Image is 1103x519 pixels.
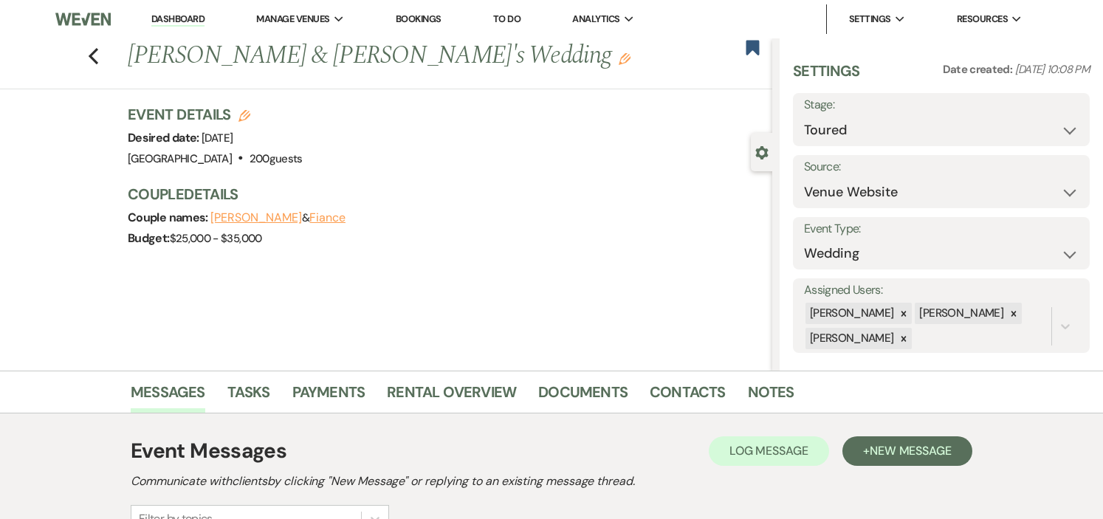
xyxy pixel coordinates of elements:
span: [GEOGRAPHIC_DATA] [128,151,232,166]
span: [DATE] 10:08 PM [1015,62,1090,77]
span: Manage Venues [256,12,329,27]
a: To Do [493,13,520,25]
button: Edit [619,52,630,65]
a: Notes [748,380,794,413]
button: +New Message [842,436,972,466]
a: Messages [131,380,205,413]
h1: Event Messages [131,436,286,467]
button: Close lead details [755,145,769,159]
h3: Settings [793,61,860,93]
a: Rental Overview [387,380,516,413]
span: Settings [849,12,891,27]
span: New Message [870,443,952,458]
span: Desired date: [128,130,202,145]
label: Stage: [804,94,1079,116]
button: Fiance [309,212,346,224]
div: [PERSON_NAME] [805,328,896,349]
a: Bookings [396,13,441,25]
a: Contacts [650,380,726,413]
span: Analytics [572,12,619,27]
button: Log Message [709,436,829,466]
span: Log Message [729,443,808,458]
h3: Event Details [128,104,303,125]
span: $25,000 - $35,000 [170,231,262,246]
label: Event Type: [804,219,1079,240]
a: Dashboard [151,13,205,27]
span: 200 guests [250,151,303,166]
span: Date created: [943,62,1015,77]
a: Payments [292,380,365,413]
span: Resources [957,12,1008,27]
a: Tasks [227,380,270,413]
div: [PERSON_NAME] [805,303,896,324]
h2: Communicate with clients by clicking "New Message" or replying to an existing message thread. [131,472,972,490]
div: [PERSON_NAME] [915,303,1006,324]
span: & [210,210,346,225]
button: [PERSON_NAME] [210,212,302,224]
span: [DATE] [202,131,233,145]
span: Budget: [128,230,170,246]
h1: [PERSON_NAME] & [PERSON_NAME]'s Wedding [128,38,637,74]
label: Source: [804,157,1079,178]
span: Couple names: [128,210,210,225]
img: Weven Logo [55,4,111,35]
h3: Couple Details [128,184,757,204]
label: Assigned Users: [804,280,1079,301]
a: Documents [538,380,628,413]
